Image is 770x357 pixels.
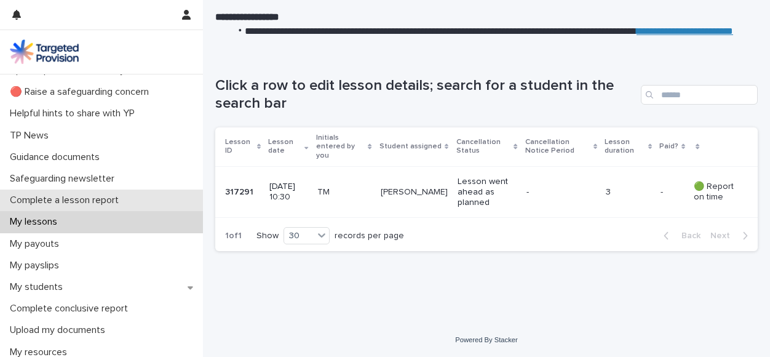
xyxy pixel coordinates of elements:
p: TM [317,187,371,198]
p: Cancellation Status [456,135,511,158]
p: Safeguarding newsletter [5,173,124,185]
p: My lessons [5,216,67,228]
p: - [661,185,665,198]
p: Cancellation Notice Period [525,135,590,158]
p: My payslips [5,260,69,271]
p: Guidance documents [5,151,109,163]
a: Powered By Stacker [455,336,517,343]
button: Back [654,230,705,241]
input: Search [641,85,758,105]
p: Initials entered by you [316,131,365,162]
p: Upload my documents [5,324,115,336]
span: Back [674,231,701,240]
p: Lesson date [268,135,301,158]
h1: Click a row to edit lesson details; search for a student in the search bar [215,77,636,113]
p: Lesson duration [605,135,645,158]
div: 30 [284,230,314,243]
p: Complete conclusive report [5,303,138,315]
p: 🟢 Report on time [694,182,738,203]
p: Paid? [659,140,678,153]
p: 🔴 Raise a safeguarding concern [5,86,159,98]
p: Lesson ID [225,135,254,158]
p: My students [5,281,73,293]
p: My payouts [5,238,69,250]
p: Helpful hints to share with YP [5,108,145,119]
p: Student assigned [379,140,442,153]
p: Show [256,231,279,241]
span: Next [710,231,737,240]
p: Complete a lesson report [5,195,129,206]
p: [DATE] 10:30 [269,182,307,203]
p: records per page [335,231,404,241]
button: Next [705,230,758,241]
p: Lesson went ahead as planned [458,177,517,207]
tr: 317291317291 [DATE] 10:30TM[PERSON_NAME]Lesson went ahead as planned-3-- 🟢 Report on time [215,167,758,218]
p: 317291 [225,185,256,198]
p: 1 of 1 [215,221,252,251]
p: 3 [606,187,651,198]
img: M5nRWzHhSzIhMunXDL62 [10,39,79,64]
p: [PERSON_NAME] [381,187,448,198]
p: - [526,187,595,198]
p: TP News [5,130,58,142]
